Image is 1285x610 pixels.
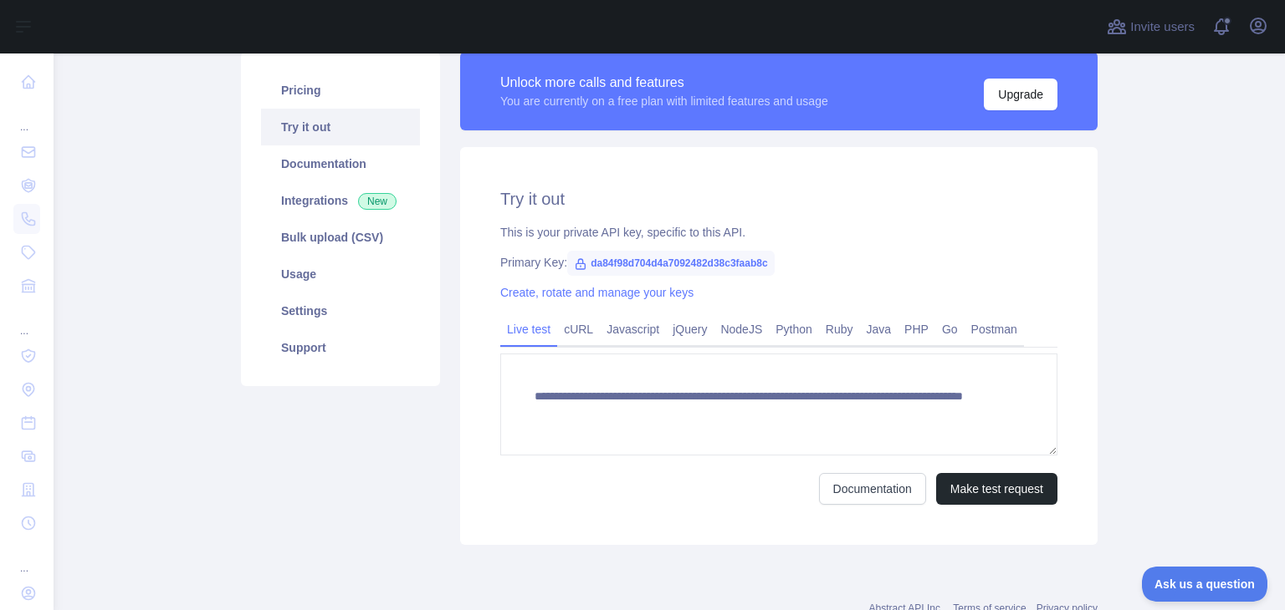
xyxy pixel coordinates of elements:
[261,109,420,145] a: Try it out
[965,316,1024,343] a: Postman
[261,72,420,109] a: Pricing
[261,256,420,292] a: Usage
[13,100,40,134] div: ...
[819,316,860,343] a: Ruby
[898,316,935,343] a: PHP
[500,73,828,93] div: Unlock more calls and features
[714,316,769,343] a: NodeJS
[860,316,898,343] a: Java
[984,79,1057,110] button: Upgrade
[261,145,420,182] a: Documentation
[261,292,420,329] a: Settings
[261,219,420,256] a: Bulk upload (CSV)
[500,254,1057,271] div: Primary Key:
[557,316,600,343] a: cURL
[13,541,40,575] div: ...
[600,316,666,343] a: Javascript
[819,473,926,505] a: Documentation
[500,286,694,299] a: Create, rotate and manage your keys
[500,224,1057,241] div: This is your private API key, specific to this API.
[1130,18,1195,37] span: Invite users
[358,193,397,210] span: New
[935,316,965,343] a: Go
[769,316,819,343] a: Python
[500,187,1057,211] h2: Try it out
[1103,13,1198,40] button: Invite users
[936,473,1057,505] button: Make test request
[500,93,828,109] div: You are currently on a free plan with limited features and usage
[666,316,714,343] a: jQuery
[13,304,40,338] div: ...
[1142,567,1268,602] iframe: Toggle Customer Support
[567,251,775,276] span: da84f98d704d4a7092482d38c3faab8c
[500,316,557,343] a: Live test
[261,182,420,219] a: Integrations New
[261,329,420,366] a: Support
